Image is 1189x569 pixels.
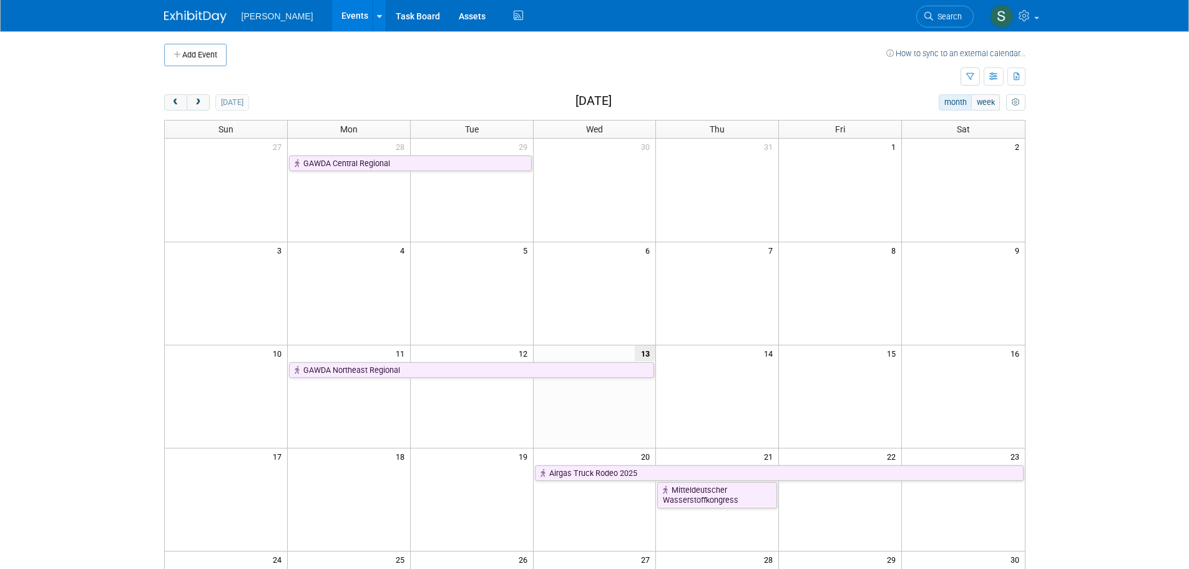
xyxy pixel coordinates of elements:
span: Sat [957,124,970,134]
span: 29 [886,552,901,567]
button: month [939,94,972,111]
span: 27 [272,139,287,154]
span: 17 [272,448,287,464]
span: Wed [586,124,603,134]
span: 4 [399,242,410,258]
img: ExhibitDay [164,11,227,23]
span: Search [933,12,962,21]
span: Tue [465,124,479,134]
span: 2 [1014,139,1025,154]
button: [DATE] [215,94,248,111]
span: 5 [522,242,533,258]
span: 8 [890,242,901,258]
span: 6 [644,242,655,258]
a: GAWDA Central Regional [289,156,532,172]
span: 11 [394,345,410,361]
span: Sun [218,124,233,134]
span: 1 [890,139,901,154]
span: 28 [394,139,410,154]
span: 21 [763,448,778,464]
span: 9 [1014,242,1025,258]
span: 25 [394,552,410,567]
h2: [DATE] [575,94,612,108]
span: Mon [340,124,358,134]
span: 30 [1009,552,1025,567]
button: myCustomButton [1006,94,1025,111]
span: 27 [640,552,655,567]
span: 24 [272,552,287,567]
span: [PERSON_NAME] [242,11,313,21]
span: 23 [1009,448,1025,464]
span: 13 [635,345,655,361]
span: 14 [763,345,778,361]
button: next [187,94,210,111]
span: 15 [886,345,901,361]
a: Search [916,6,974,27]
span: 29 [517,139,533,154]
span: 16 [1009,345,1025,361]
span: 12 [517,345,533,361]
span: 18 [394,448,410,464]
button: Add Event [164,44,227,66]
span: Thu [710,124,725,134]
span: 10 [272,345,287,361]
button: week [971,94,1000,111]
i: Personalize Calendar [1012,99,1020,107]
a: Airgas Truck Rodeo 2025 [535,465,1024,482]
span: 7 [767,242,778,258]
span: 22 [886,448,901,464]
span: 28 [763,552,778,567]
a: Mitteldeutscher Wasserstoffkongress [657,482,777,508]
span: Fri [835,124,845,134]
span: 30 [640,139,655,154]
span: 26 [517,552,533,567]
span: 19 [517,448,533,464]
span: 20 [640,448,655,464]
a: How to sync to an external calendar... [886,49,1025,58]
button: prev [164,94,187,111]
img: Skye Tuinei [990,4,1014,28]
a: GAWDA Northeast Regional [289,362,655,379]
span: 3 [276,242,287,258]
span: 31 [763,139,778,154]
